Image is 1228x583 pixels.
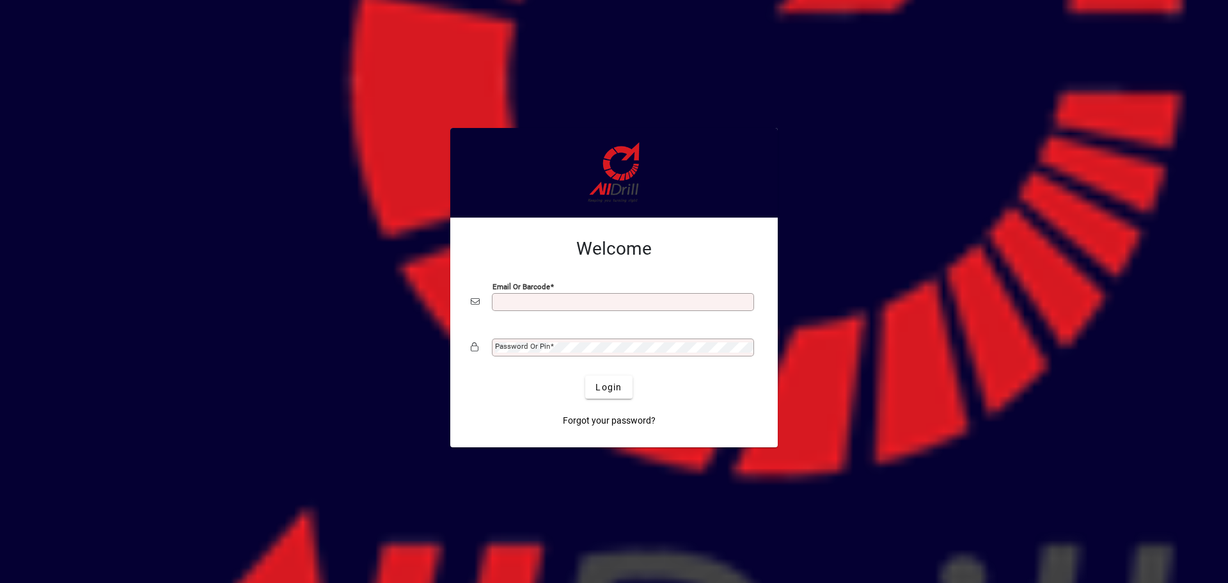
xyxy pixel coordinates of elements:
a: Forgot your password? [558,409,661,432]
mat-label: Password or Pin [495,342,550,351]
mat-label: Email or Barcode [492,282,550,291]
span: Login [595,381,622,394]
button: Login [585,376,632,399]
h2: Welcome [471,238,757,260]
span: Forgot your password? [563,414,656,427]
